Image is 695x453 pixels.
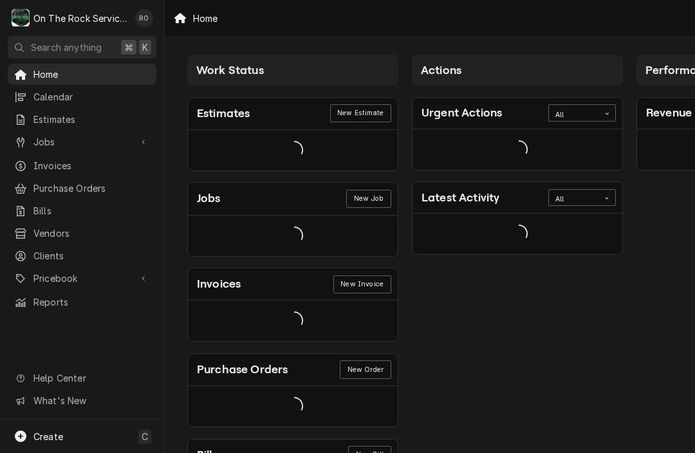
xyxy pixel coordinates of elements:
[8,245,156,266] a: Clients
[8,223,156,244] a: Vendors
[555,194,593,205] div: All
[412,129,622,170] div: Card Data
[33,431,63,442] span: Create
[188,216,398,256] div: Card Data
[188,183,398,215] div: Card Header
[188,268,398,300] div: Card Header
[330,104,391,122] div: Card Link Button
[135,9,153,27] div: Rich Ortega's Avatar
[33,272,131,285] span: Pricebook
[188,386,398,427] div: Card Data
[12,9,30,27] div: On The Rock Services's Avatar
[33,159,150,172] span: Invoices
[33,135,131,149] span: Jobs
[421,64,461,77] span: Actions
[555,110,593,120] div: All
[412,181,623,255] div: Card: Latest Activity
[8,367,156,389] a: Go to Help Center
[197,105,250,122] div: Card Title
[33,371,149,385] span: Help Center
[196,64,264,77] span: Work Status
[285,222,303,249] span: Loading...
[33,90,150,104] span: Calendar
[8,86,156,107] a: Calendar
[197,361,288,378] div: Card Title
[333,275,391,293] div: Card Link Button
[31,41,102,54] span: Search anything
[8,200,156,221] a: Bills
[33,394,149,407] span: What's New
[412,214,622,254] div: Card Data
[33,249,150,263] span: Clients
[8,390,156,411] a: Go to What's New
[188,354,398,386] div: Card Header
[8,268,156,289] a: Go to Pricebook
[330,104,391,122] a: New Estimate
[33,181,150,195] span: Purchase Orders
[285,136,303,163] span: Loading...
[412,182,622,214] div: Card Header
[285,308,303,335] span: Loading...
[188,130,398,171] div: Card Data
[285,393,303,420] span: Loading...
[187,182,398,256] div: Card: Jobs
[33,68,150,81] span: Home
[33,295,150,309] span: Reports
[124,41,133,54] span: ⌘
[8,291,156,313] a: Reports
[188,300,398,341] div: Card Data
[33,226,150,240] span: Vendors
[187,55,398,86] div: Card Column Header
[33,113,150,126] span: Estimates
[548,104,616,121] div: Card Data Filter Control
[548,189,616,206] div: Card Data Filter Control
[8,109,156,130] a: Estimates
[197,190,221,207] div: Card Title
[187,268,398,342] div: Card: Invoices
[142,41,148,54] span: K
[188,98,398,130] div: Card Header
[8,36,156,59] button: Search anything⌘K
[340,360,391,378] a: New Order
[187,353,398,427] div: Card: Purchase Orders
[422,189,499,207] div: Card Title
[510,136,528,163] span: Loading...
[412,98,622,129] div: Card Header
[346,190,391,208] div: Card Link Button
[142,430,148,443] span: C
[33,204,150,217] span: Bills
[12,9,30,27] div: O
[510,221,528,248] span: Loading...
[8,64,156,85] a: Home
[346,190,391,208] a: New Job
[135,9,153,27] div: RO
[333,275,391,293] a: New Invoice
[187,97,398,171] div: Card: Estimates
[8,178,156,199] a: Purchase Orders
[412,86,623,255] div: Card Column Content
[340,360,391,378] div: Card Link Button
[8,155,156,176] a: Invoices
[412,55,623,86] div: Card Column Header
[8,131,156,153] a: Go to Jobs
[197,275,241,293] div: Card Title
[33,12,128,25] div: On The Rock Services
[422,104,502,122] div: Card Title
[412,97,623,171] div: Card: Urgent Actions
